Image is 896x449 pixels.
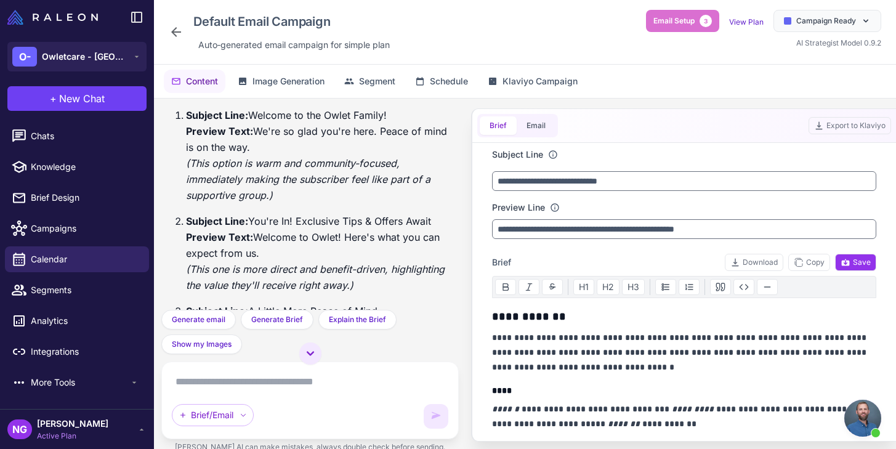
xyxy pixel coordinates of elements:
span: Campaigns [31,222,139,235]
span: AI Strategist Model 0.9.2 [796,38,881,47]
button: Save [835,254,876,271]
button: O-Owletcare - [GEOGRAPHIC_DATA] [7,42,147,71]
span: More Tools [31,376,129,389]
button: Content [164,70,225,93]
span: Integrations [31,345,139,358]
button: H2 [597,279,620,295]
button: Segment [337,70,403,93]
span: 3 [700,15,712,27]
span: + [50,91,57,106]
div: Brief/Email [172,404,254,426]
div: NG [7,419,32,439]
em: (This one is more direct and benefit-driven, highlighting the value they'll receive right away.) [186,263,445,291]
span: New Chat [59,91,105,106]
a: Brief Design [5,185,149,211]
a: Segments [5,277,149,303]
button: H1 [573,279,594,295]
span: Segments [31,283,139,297]
button: Generate Brief [241,310,313,330]
div: O- [12,47,37,67]
span: Segment [359,75,395,88]
span: Generate email [172,314,225,325]
span: Email Setup [653,15,695,26]
a: Analytics [5,308,149,334]
a: Knowledge [5,154,149,180]
p: Welcome to the Owlet Family! We're so glad you're here. Peace of mind is on the way. [186,107,449,203]
span: [PERSON_NAME] [37,417,108,431]
span: Auto‑generated email campaign for simple plan [198,38,390,52]
span: Content [186,75,218,88]
a: View Plan [729,17,764,26]
span: Generate Brief [251,314,303,325]
span: Show my Images [172,339,232,350]
div: Click to edit campaign name [188,10,395,33]
strong: Subject Line: [186,109,248,121]
span: Schedule [430,75,468,88]
strong: Subject Line: [186,305,248,317]
button: Copy [788,254,830,271]
img: Raleon Logo [7,10,98,25]
a: Calendar [5,246,149,272]
button: +New Chat [7,86,147,111]
span: Campaign Ready [796,15,856,26]
span: Explain the Brief [329,314,386,325]
span: Knowledge [31,160,139,174]
button: Brief [480,116,517,135]
button: Explain the Brief [318,310,397,330]
button: Generate email [161,310,236,330]
span: Owletcare - [GEOGRAPHIC_DATA] [42,50,128,63]
strong: Preview Text: [186,231,253,243]
span: Copy [794,257,825,268]
span: Analytics [31,314,139,328]
a: Chats [5,123,149,149]
button: Show my Images [161,334,242,354]
button: Email [517,116,555,135]
p: You're In! Exclusive Tips & Offers Await Welcome to Owlet! Here's what you can expect from us. [186,213,449,293]
strong: Subject Line: [186,215,248,227]
a: Campaigns [5,216,149,241]
span: Calendar [31,253,139,266]
span: Active Plan [37,431,108,442]
span: Chats [31,129,139,143]
p: A Little More Peace of Mind Welcome! We're here to support you on your parenting journey. [186,303,449,399]
span: Brief [492,256,511,269]
span: Save [841,257,871,268]
span: Brief Design [31,191,139,204]
a: Raleon Logo [7,10,103,25]
div: Open chat [844,400,881,437]
label: Subject Line [492,148,543,161]
a: Integrations [5,339,149,365]
span: Image Generation [252,75,325,88]
button: Download [725,254,783,271]
div: Click to edit description [193,36,395,54]
strong: Preview Text: [186,125,253,137]
button: Image Generation [230,70,332,93]
button: Export to Klaviyo [809,117,891,134]
button: Email Setup3 [646,10,719,32]
button: Schedule [408,70,475,93]
button: H3 [622,279,645,295]
button: Klaviyo Campaign [480,70,585,93]
span: Klaviyo Campaign [502,75,578,88]
label: Preview Line [492,201,545,214]
em: (This option is warm and community-focused, immediately making the subscriber feel like part of a... [186,157,430,201]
